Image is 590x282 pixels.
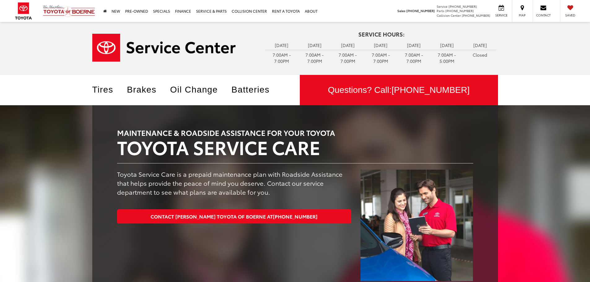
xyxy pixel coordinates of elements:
[265,31,498,37] h4: Service Hours:
[331,50,364,66] td: 7:00AM - 7:00PM
[397,8,405,13] span: Sales
[397,41,430,50] td: [DATE]
[117,128,473,137] h3: MAINTENANCE & ROADSIDE ASSISTANCE FOR YOUR TOYOTA
[117,209,352,223] a: Contact [PERSON_NAME] Toyota of Boerne at[PHONE_NUMBER]
[298,50,331,66] td: 7:00AM - 7:00PM
[463,50,496,59] td: Closed
[300,75,498,105] a: Questions? Call:[PHONE_NUMBER]
[445,8,474,13] span: [PHONE_NUMBER]
[536,13,551,17] span: Contact
[43,5,95,17] img: Vic Vaughan Toyota of Boerne
[331,41,364,50] td: [DATE]
[361,170,473,281] img: TOYOTA SERVICE CARE | Vic Vaughan Toyota of Boerne in Boerne TX
[265,50,298,66] td: 7:00AM - 7:00PM
[430,50,464,66] td: 7:00AM - 5:00PM
[231,85,279,94] a: Batteries
[364,41,397,50] td: [DATE]
[448,4,477,9] span: [PHONE_NUMBER]
[170,85,227,94] a: Oil Change
[397,50,430,66] td: 7:00AM - 7:00PM
[127,85,166,94] a: Brakes
[494,13,508,17] span: Service
[92,85,123,94] a: Tires
[437,13,461,18] span: Collision Center
[462,13,490,18] span: [PHONE_NUMBER]
[437,8,444,13] span: Parts
[515,13,529,17] span: Map
[364,50,397,66] td: 7:00AM - 7:00PM
[273,213,317,220] span: [PHONE_NUMBER]
[92,34,256,62] a: Service Center | Vic Vaughan Toyota of Boerne in Boerne TX
[298,41,331,50] td: [DATE]
[563,13,577,17] span: Saved
[117,170,352,196] p: Toyota Service Care is a prepaid maintenance plan with Roadside Assistance that helps provide the...
[117,137,473,157] h2: TOYOTA SERVICE CARE
[265,41,298,50] td: [DATE]
[463,41,496,50] td: [DATE]
[300,75,498,105] div: Questions? Call:
[430,41,464,50] td: [DATE]
[437,4,448,9] span: Service
[406,8,435,13] span: [PHONE_NUMBER]
[391,85,470,95] span: [PHONE_NUMBER]
[92,34,236,62] img: Service Center | Vic Vaughan Toyota of Boerne in Boerne TX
